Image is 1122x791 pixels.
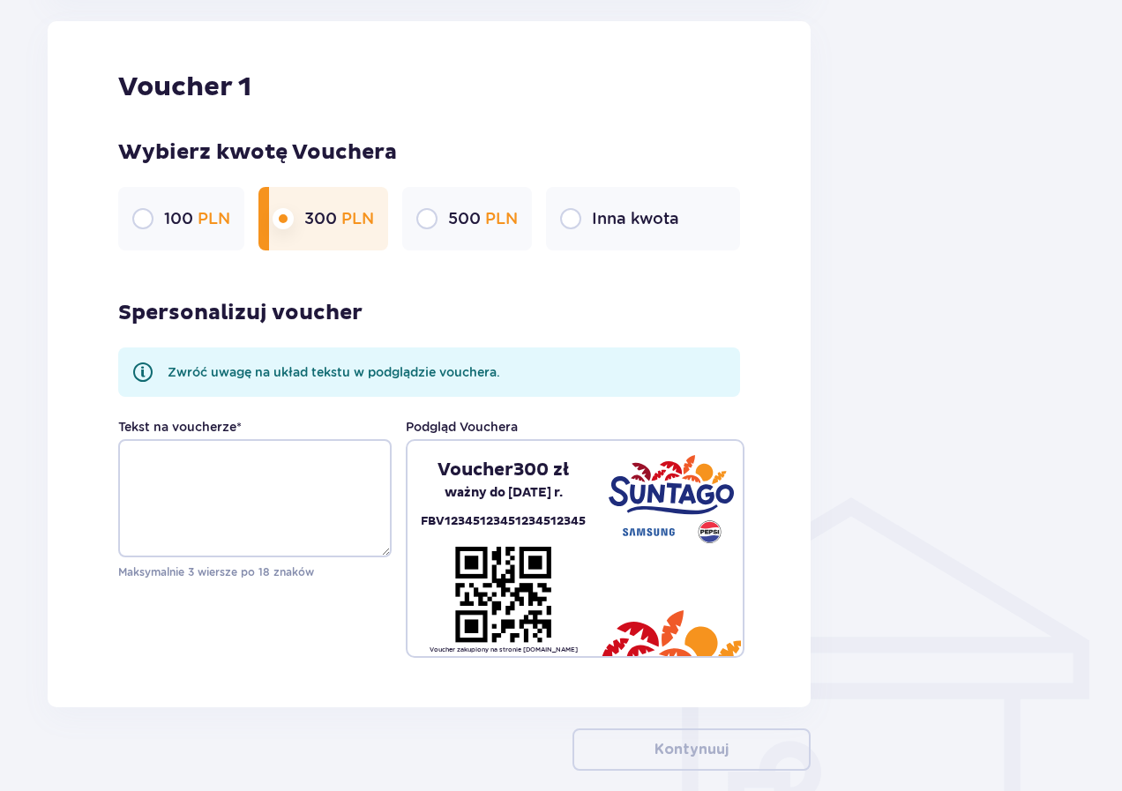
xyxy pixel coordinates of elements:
p: 500 [448,208,518,229]
p: 300 [304,208,374,229]
p: Wybierz kwotę Vouchera [118,139,740,166]
p: ważny do [DATE] r. [445,481,563,504]
img: Suntago - Samsung - Pepsi [609,455,734,543]
p: Voucher 300 zł [438,459,569,481]
span: PLN [341,209,374,228]
span: PLN [198,209,230,228]
p: Zwróć uwagę na układ tekstu w podglądzie vouchera. [168,363,500,381]
label: Tekst na voucherze * [118,418,242,436]
p: Voucher zakupiony na stronie [DOMAIN_NAME] [430,645,578,654]
p: Inna kwota [592,208,679,229]
p: Voucher 1 [118,71,251,104]
p: Kontynuuj [654,740,729,759]
button: Kontynuuj [572,728,811,771]
p: Spersonalizuj voucher [118,300,363,326]
p: Maksymalnie 3 wiersze po 18 znaków [118,564,392,580]
span: PLN [485,209,518,228]
p: FBV12345123451234512345 [421,511,586,532]
p: Podgląd Vouchera [406,418,518,436]
p: 100 [164,208,230,229]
